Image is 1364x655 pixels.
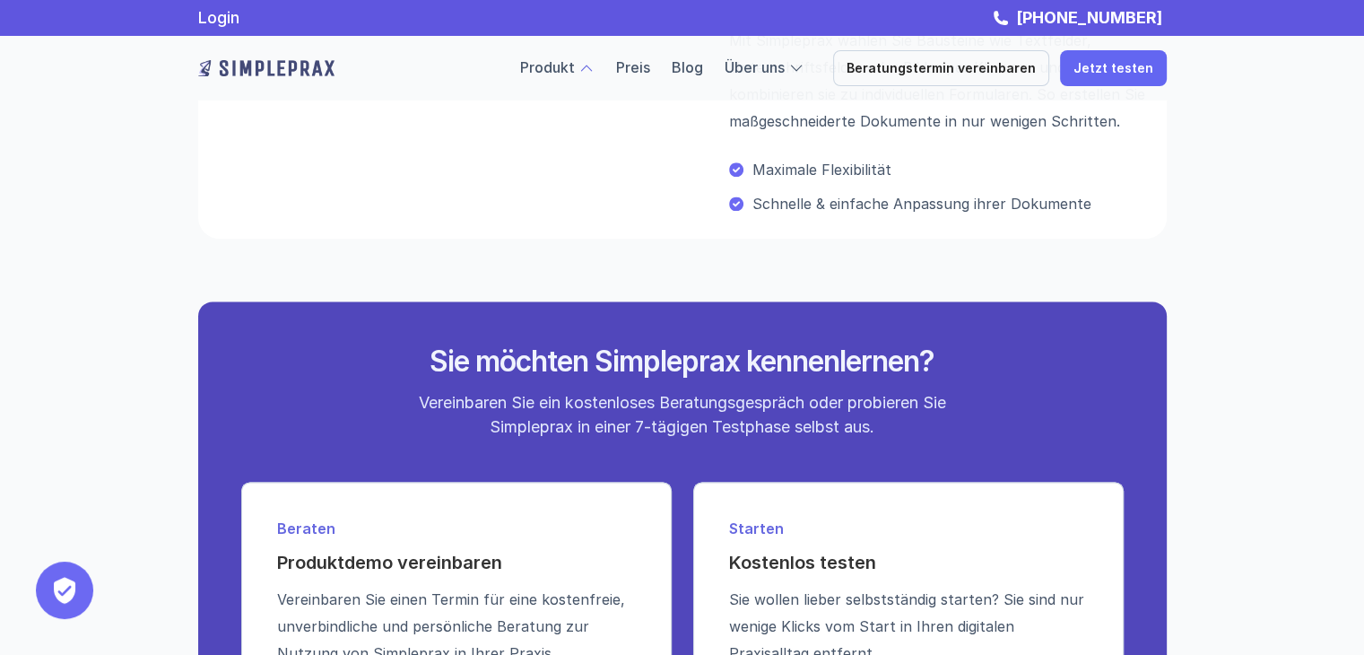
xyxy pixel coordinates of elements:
p: Vereinbaren Sie ein kostenloses Beratungsgespräch oder probieren Sie Simpleprax in einer 7-tägige... [402,390,962,439]
a: Preis [616,58,650,76]
a: Produkt [520,58,575,76]
p: Jetzt testen [1073,61,1153,76]
h2: Sie möchten Simpleprax kennenlernen? [346,345,1019,379]
a: [PHONE_NUMBER] [1012,8,1167,27]
strong: [PHONE_NUMBER] [1016,8,1162,27]
a: Jetzt testen [1060,50,1167,86]
h4: Produktdemo vereinbaren [277,550,636,575]
p: Starten [729,518,1088,539]
p: Beraten [277,518,636,539]
a: Login [198,8,239,27]
p: Schnelle & einfache Anpassung ihrer Dokumente [752,195,1144,213]
h4: Kostenlos testen [729,550,1088,575]
p: Beratungstermin vereinbaren [847,61,1036,76]
a: Über uns [725,58,785,76]
a: Beratungstermin vereinbaren [833,50,1049,86]
p: Maximale Flexibilität [752,161,1144,179]
a: Blog [672,58,703,76]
